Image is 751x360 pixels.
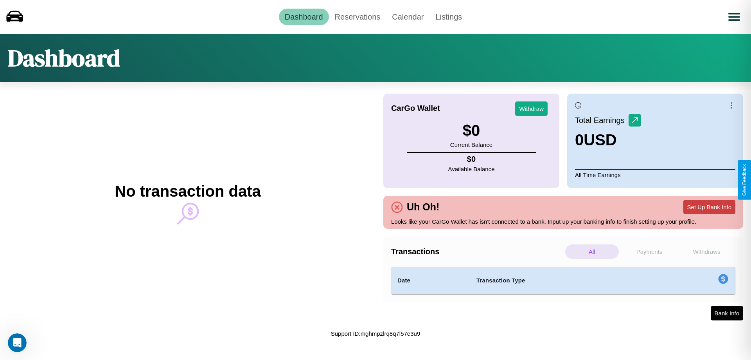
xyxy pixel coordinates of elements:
[448,164,495,174] p: Available Balance
[391,104,440,113] h4: CarGo Wallet
[279,9,329,25] a: Dashboard
[8,333,27,352] iframe: Intercom live chat
[8,42,120,74] h1: Dashboard
[448,155,495,164] h4: $ 0
[683,200,735,214] button: Set Up Bank Info
[329,9,386,25] a: Reservations
[391,216,735,227] p: Looks like your CarGo Wallet has isn't connected to a bank. Input up your banking info to finish ...
[403,201,443,213] h4: Uh Oh!
[450,122,492,139] h3: $ 0
[386,9,429,25] a: Calendar
[680,244,733,259] p: Withdraws
[575,131,641,149] h3: 0 USD
[450,139,492,150] p: Current Balance
[115,183,261,200] h2: No transaction data
[711,306,743,320] button: Bank Info
[331,328,420,339] p: Support ID: mghmpzlrq8q7l57e3u9
[623,244,676,259] p: Payments
[397,276,464,285] h4: Date
[391,267,735,294] table: simple table
[723,6,745,28] button: Open menu
[565,244,619,259] p: All
[515,101,548,116] button: Withdraw
[476,276,654,285] h4: Transaction Type
[391,247,563,256] h4: Transactions
[575,169,735,180] p: All Time Earnings
[742,164,747,196] div: Give Feedback
[429,9,468,25] a: Listings
[575,113,629,127] p: Total Earnings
